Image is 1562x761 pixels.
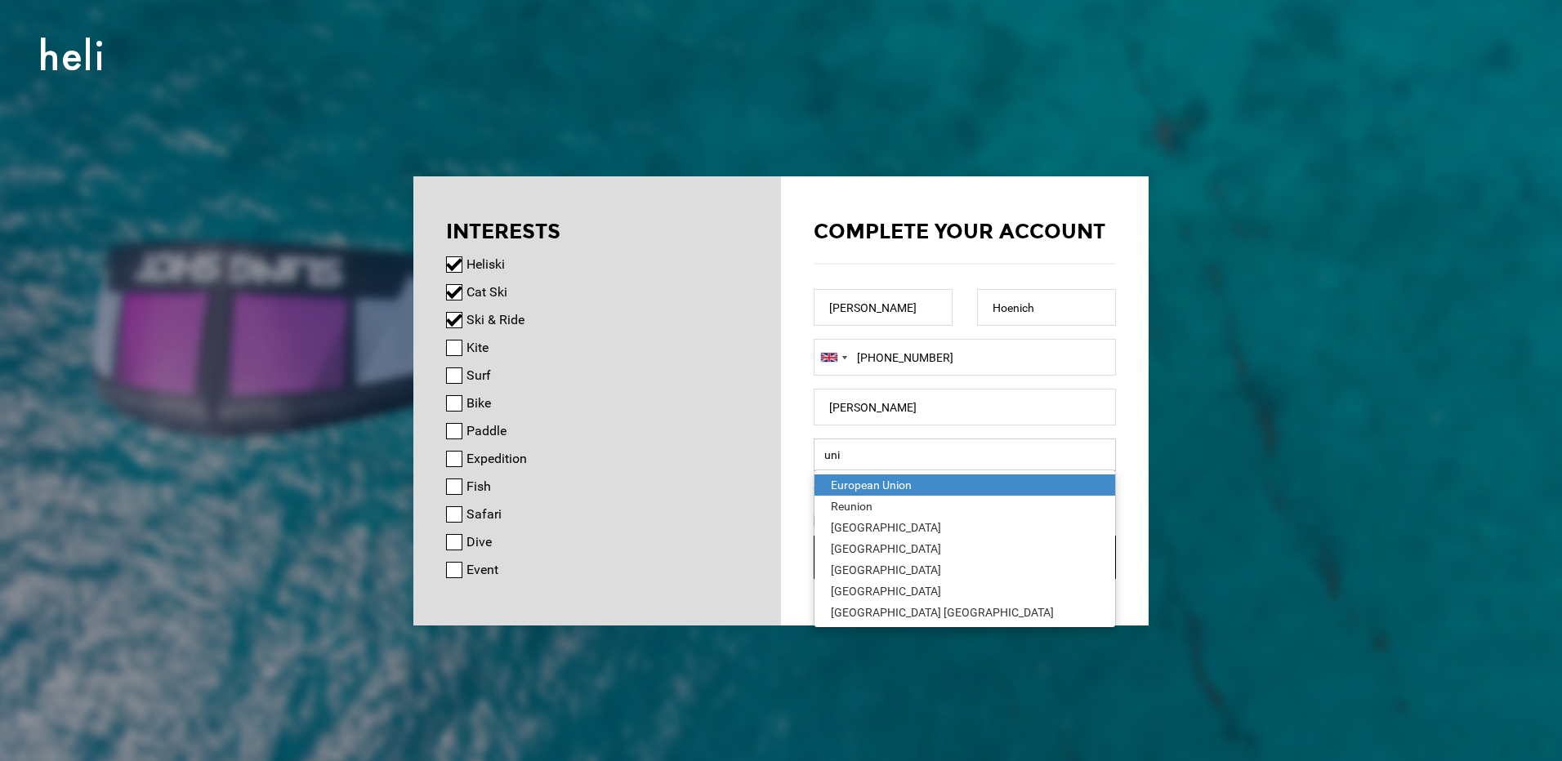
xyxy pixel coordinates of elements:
div: European Union [831,477,1099,493]
input: Select box [814,438,1116,471]
div: United Kingdom: +44 [814,340,852,375]
input: +1 201-555-0123 [814,339,1116,376]
label: Kite [466,338,489,358]
div: [GEOGRAPHIC_DATA] [831,562,1099,578]
input: First name [814,289,953,326]
label: Expedition [466,449,527,469]
div: [GEOGRAPHIC_DATA] [GEOGRAPHIC_DATA] [831,604,1099,621]
input: Last name [977,289,1116,326]
label: Dive [466,532,492,552]
div: [GEOGRAPHIC_DATA] [831,583,1099,599]
div: Reunion [831,498,1099,514]
input: Username [814,389,1116,425]
label: Fish [466,477,491,496]
label: Event [466,560,498,580]
div: INTERESTS [446,217,748,247]
label: Surf [466,366,491,385]
label: Cat Ski [466,283,507,302]
div: [GEOGRAPHIC_DATA] [831,541,1099,557]
label: Paddle [466,421,507,441]
div: Complete your account [814,217,1116,247]
label: Ski & Ride [466,310,524,330]
label: Heliski [466,255,505,274]
label: Safari [466,505,502,524]
div: [GEOGRAPHIC_DATA] [831,519,1099,536]
label: Bike [466,394,491,413]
